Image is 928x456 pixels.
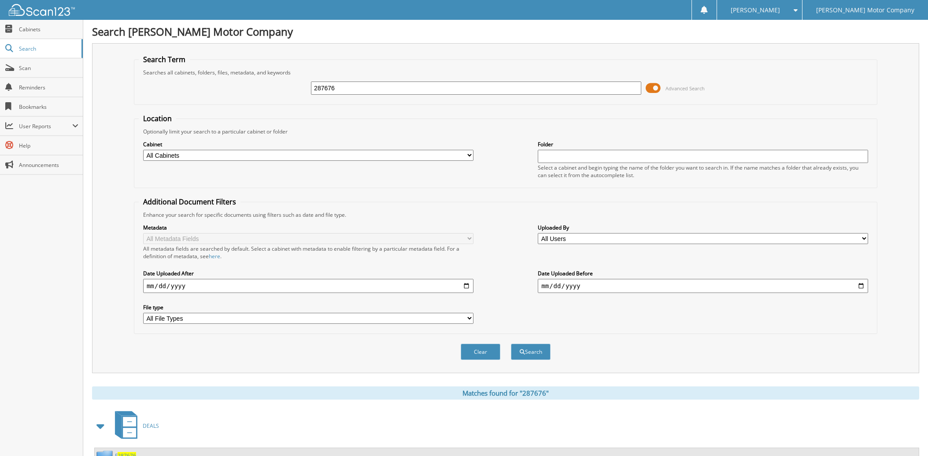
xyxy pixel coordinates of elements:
[143,224,473,231] label: Metadata
[143,270,473,277] label: Date Uploaded After
[19,142,78,149] span: Help
[143,422,159,430] span: DEALS
[110,408,159,443] a: DEALS
[538,164,868,179] div: Select a cabinet and begin typing the name of the folder you want to search in. If the name match...
[143,304,473,311] label: File type
[19,64,78,72] span: Scan
[511,344,551,360] button: Search
[139,55,190,64] legend: Search Term
[461,344,500,360] button: Clear
[9,4,75,16] img: scan123-logo-white.svg
[538,279,868,293] input: end
[538,270,868,277] label: Date Uploaded Before
[209,252,220,260] a: here
[19,26,78,33] span: Cabinets
[143,279,473,293] input: start
[19,45,77,52] span: Search
[139,69,873,76] div: Searches all cabinets, folders, files, metadata, and keywords
[92,24,919,39] h1: Search [PERSON_NAME] Motor Company
[92,386,919,400] div: Matches found for "287676"
[139,114,176,123] legend: Location
[143,245,473,260] div: All metadata fields are searched by default. Select a cabinet with metadata to enable filtering b...
[143,141,473,148] label: Cabinet
[19,161,78,169] span: Announcements
[139,128,873,135] div: Optionally limit your search to a particular cabinet or folder
[139,197,240,207] legend: Additional Document Filters
[19,122,72,130] span: User Reports
[19,103,78,111] span: Bookmarks
[538,141,868,148] label: Folder
[139,211,873,219] div: Enhance your search for specific documents using filters such as date and file type.
[731,7,780,13] span: [PERSON_NAME]
[665,85,705,92] span: Advanced Search
[19,84,78,91] span: Reminders
[538,224,868,231] label: Uploaded By
[816,7,914,13] span: [PERSON_NAME] Motor Company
